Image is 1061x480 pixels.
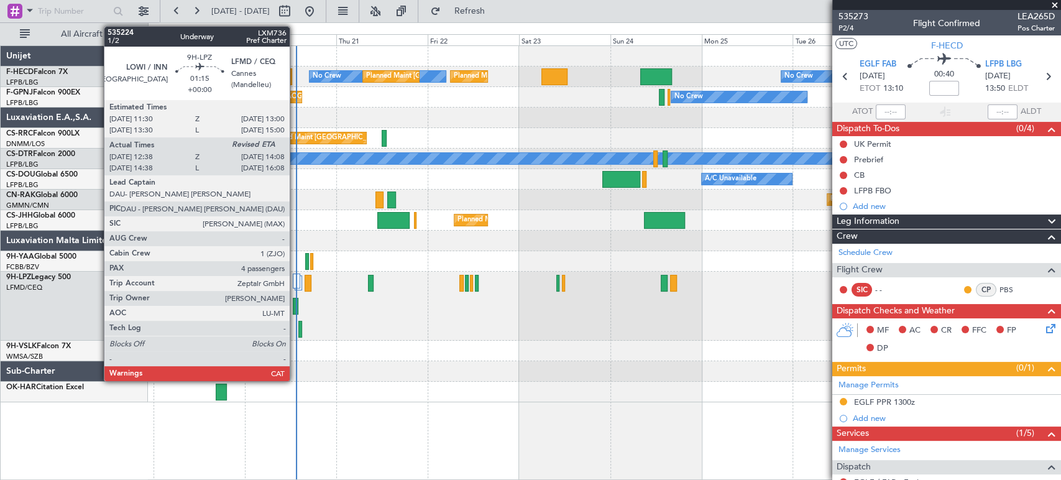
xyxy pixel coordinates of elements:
span: 00:40 [934,68,954,81]
a: PBS [999,284,1027,295]
input: --:-- [876,104,906,119]
span: F-HECD [6,68,34,76]
span: CS-JHH [6,212,33,219]
span: 9H-VSLK [6,343,37,350]
a: CS-RRCFalcon 900LX [6,130,80,137]
div: Planned Maint [GEOGRAPHIC_DATA] ([GEOGRAPHIC_DATA]) [830,190,1026,209]
span: Dispatch Checks and Weather [837,304,955,318]
span: Refresh [443,7,495,16]
div: Planned Maint [GEOGRAPHIC_DATA] ([GEOGRAPHIC_DATA]) [457,211,653,229]
span: Crew [837,229,858,244]
span: CS-DOU [6,171,35,178]
a: 9H-LPZLegacy 500 [6,274,71,281]
a: Schedule Crew [838,247,893,259]
input: Trip Number [38,2,109,21]
span: ALDT [1021,106,1041,118]
span: CN-RAK [6,192,35,199]
button: All Aircraft [14,24,135,44]
div: No Crew [149,149,178,168]
a: LFPB/LBG [6,78,39,87]
div: Sun 24 [610,34,702,45]
div: No Crew [134,272,163,291]
div: Wed 20 [245,34,336,45]
a: LFPB/LBG [6,221,39,231]
a: CS-DOUGlobal 6500 [6,171,78,178]
a: LFPB/LBG [6,160,39,169]
span: F-GPNJ [6,89,33,96]
span: (1/5) [1016,427,1034,440]
span: EGLF FAB [860,58,896,71]
span: 9H-YAA [6,253,34,261]
a: WMSA/SZB [6,352,43,361]
span: ETOT [860,83,880,95]
span: AC [909,325,921,337]
span: Dispatch [837,460,871,474]
span: 9H-LPZ [6,274,31,281]
div: Planned Maint [GEOGRAPHIC_DATA] ([GEOGRAPHIC_DATA]) [267,129,463,147]
div: No Crew [674,88,703,106]
div: Tue 19 [154,34,245,45]
a: OK-HARCitation Excel [6,384,84,391]
a: F-HECDFalcon 7X [6,68,68,76]
span: 13:10 [883,83,903,95]
span: [DATE] [985,70,1011,83]
div: Thu 21 [336,34,428,45]
span: FFC [972,325,986,337]
span: 535273 [838,10,868,23]
div: Planned Maint [GEOGRAPHIC_DATA] ([GEOGRAPHIC_DATA]) [454,67,650,86]
span: MF [877,325,889,337]
div: - - [875,284,903,295]
button: Refresh [425,1,499,21]
span: 13:50 [985,83,1005,95]
div: EGLF PPR 1300z [854,397,915,407]
span: ATOT [852,106,873,118]
div: UK Permit [854,139,891,149]
a: 9H-VSLKFalcon 7X [6,343,71,350]
div: A/C Unavailable [705,170,756,188]
div: Planned Maint Sofia [203,149,266,168]
div: Sat 23 [519,34,610,45]
span: ELDT [1008,83,1028,95]
a: 9H-YAAGlobal 5000 [6,253,76,261]
span: (0/4) [1016,122,1034,135]
a: CS-JHHGlobal 6000 [6,212,75,219]
span: CS-RRC [6,130,33,137]
div: Tue 26 [792,34,884,45]
span: (0/1) [1016,361,1034,374]
div: Add new [853,413,1055,423]
a: LFPB/LBG [6,98,39,108]
div: Add new [853,201,1055,211]
span: P2/4 [838,23,868,34]
a: FCBB/BZV [6,262,39,272]
div: [DATE] [150,25,172,35]
a: DNMM/LOS [6,139,45,149]
div: AOG Maint Hyères ([GEOGRAPHIC_DATA]-[GEOGRAPHIC_DATA]) [287,88,497,106]
span: Flight Crew [837,263,883,277]
span: Services [837,427,869,441]
a: F-GPNJFalcon 900EX [6,89,80,96]
span: Leg Information [837,215,899,229]
span: LEA265D [1017,10,1055,23]
a: GMMN/CMN [6,201,49,210]
span: DP [877,343,888,355]
a: LFPB/LBG [6,180,39,190]
div: Prebrief [854,154,883,165]
a: Manage Permits [838,379,899,392]
div: Mon 25 [702,34,793,45]
span: [DATE] - [DATE] [211,6,270,17]
div: LFPB FBO [854,185,891,196]
span: CR [941,325,952,337]
div: CP [976,283,996,297]
span: CS-DTR [6,150,33,158]
span: [DATE] [860,70,885,83]
div: No Crew [784,67,813,86]
span: Pos Charter [1017,23,1055,34]
a: CN-RAKGlobal 6000 [6,192,78,199]
div: SIC [852,283,872,297]
div: CB [854,170,865,180]
span: FP [1007,325,1016,337]
span: Permits [837,362,866,376]
div: No Crew [313,67,341,86]
a: LFMD/CEQ [6,283,42,292]
span: Dispatch To-Dos [837,122,899,136]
